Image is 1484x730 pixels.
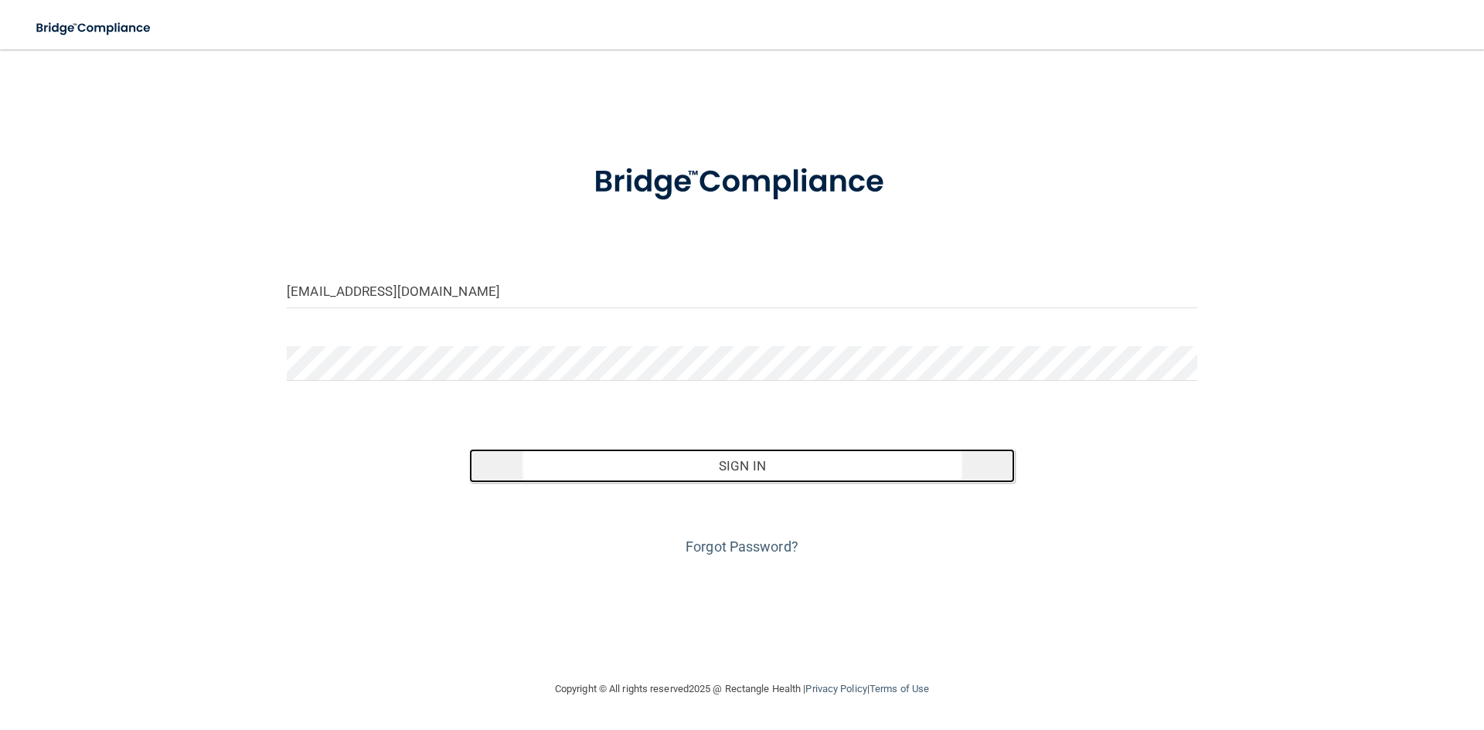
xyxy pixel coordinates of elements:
[23,12,165,44] img: bridge_compliance_login_screen.278c3ca4.svg
[469,449,1016,483] button: Sign In
[562,142,922,222] img: bridge_compliance_login_screen.278c3ca4.svg
[287,273,1197,308] input: Email
[460,664,1024,714] div: Copyright © All rights reserved 2025 @ Rectangle Health | |
[805,683,866,694] a: Privacy Policy
[686,538,798,555] a: Forgot Password?
[870,683,929,694] a: Terms of Use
